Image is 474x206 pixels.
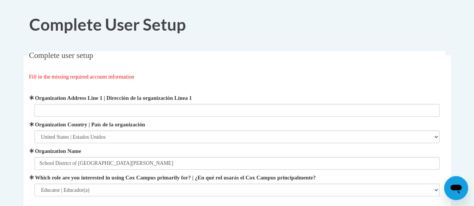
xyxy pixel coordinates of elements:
[34,173,440,182] label: Which role are you interested in using Cox Campus primarily for? | ¿En qué rol usarás el Cox Camp...
[34,157,440,170] input: Metadata input
[34,94,440,102] label: Organization Address Line 1 | Dirección de la organización Línea 1
[29,15,186,34] span: Complete User Setup
[34,120,440,129] label: Organization Country | País de la organización
[34,147,440,155] label: Organization Name
[29,51,93,60] span: Complete user setup
[444,176,468,200] iframe: Button to launch messaging window
[29,74,134,80] span: Fill in the missing required account information
[34,104,440,117] input: Metadata input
